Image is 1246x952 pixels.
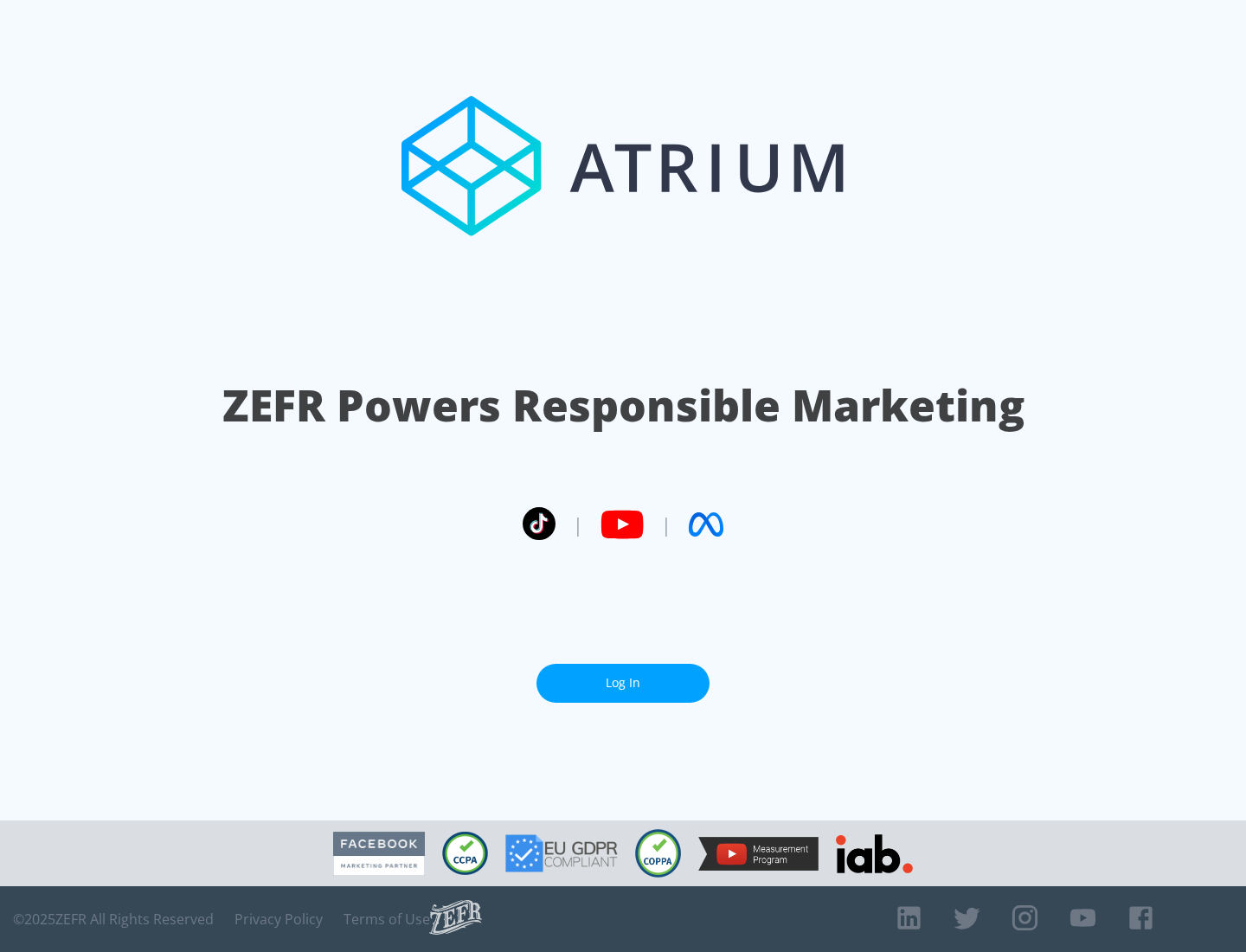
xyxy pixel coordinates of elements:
span: © 2025 ZEFR All Rights Reserved [13,910,214,928]
h1: ZEFR Powers Responsible Marketing [222,376,1024,435]
img: GDPR Compliant [505,834,618,872]
img: Facebook Marketing Partner [333,832,425,876]
a: Terms of Use [344,910,430,928]
img: CCPA Compliant [442,832,488,875]
span: | [661,511,671,537]
span: | [573,511,583,537]
img: COPPA Compliant [635,829,681,878]
a: Log In [536,664,710,703]
a: Privacy Policy [234,910,323,928]
img: YouTube Measurement Program [698,837,819,871]
img: IAB [836,834,913,873]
